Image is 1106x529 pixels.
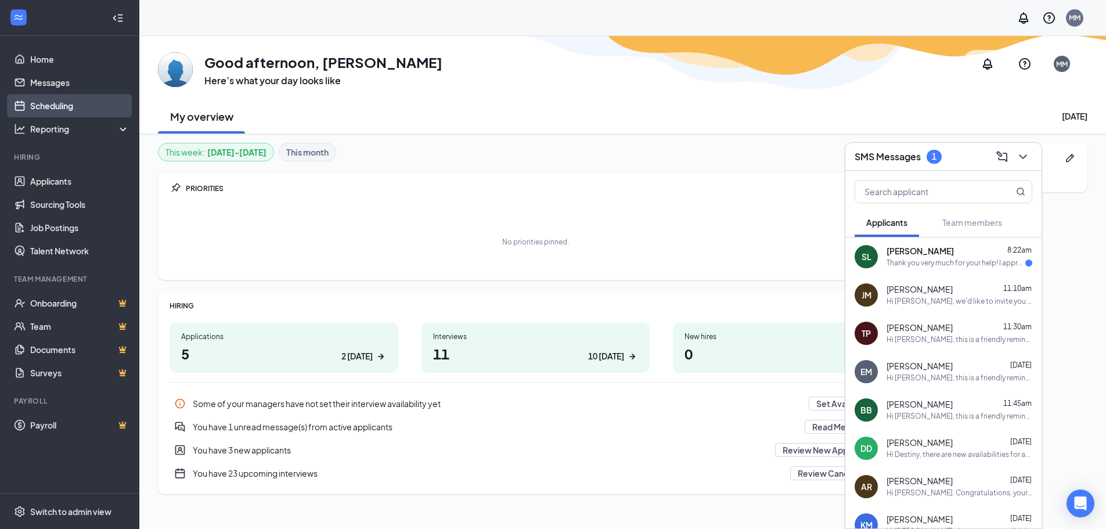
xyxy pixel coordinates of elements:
span: [PERSON_NAME] [887,399,953,411]
div: [DATE] [1062,110,1087,122]
b: [DATE] - [DATE] [207,146,266,159]
div: Reporting [30,123,130,135]
div: Hi [PERSON_NAME], this is a friendly reminder. Your meeting with Five Guys Burgers and Fries for ... [887,335,1032,345]
h2: My overview [170,109,233,124]
div: Hi [PERSON_NAME]. Congratulations, your meeting with Five Guys Burgers and Fries for Restaurant C... [887,488,1032,498]
svg: QuestionInfo [1018,57,1032,71]
div: Open Intercom Messenger [1067,490,1094,517]
div: 2 [DATE] [341,350,373,362]
svg: Collapse [112,12,124,24]
div: Team Management [14,274,127,284]
span: 11:30am [1003,323,1032,332]
div: You have 1 unread message(s) from active applicants [170,415,902,438]
span: [PERSON_NAME] [887,322,953,334]
div: MM [1056,59,1068,69]
svg: Analysis [14,123,26,135]
div: PRIORITIES [186,183,902,193]
span: 11:45am [1003,400,1032,408]
div: Hi [PERSON_NAME], we'd like to invite you to a meeting with Five Guys Burgers and Fries for Resta... [887,297,1032,307]
svg: MagnifyingGlass [1016,187,1025,196]
svg: Settings [14,506,26,517]
div: HIRING [170,301,902,311]
div: AR [861,481,872,492]
span: [PERSON_NAME] [887,361,953,372]
div: EM [860,366,872,377]
span: [PERSON_NAME] [887,476,953,487]
a: Interviews1110 [DATE]ArrowRight [421,322,650,373]
img: Megan McCarthy [158,52,193,87]
div: TP [862,328,871,339]
span: Applicants [866,217,907,228]
h1: 11 [433,344,639,364]
svg: Notifications [1017,11,1031,25]
svg: ArrowRight [375,351,387,362]
div: Applications [181,332,387,341]
div: Payroll [14,396,127,406]
svg: Notifications [981,57,995,71]
span: [DATE] [1010,514,1032,523]
a: Applicants [30,170,129,193]
button: Read Messages [805,420,881,434]
h1: Good afternoon, [PERSON_NAME] [204,52,442,72]
a: New hires00 [DATE]ArrowRight [673,322,902,373]
svg: Info [174,398,186,409]
a: PayrollCrown [30,413,129,437]
a: UserEntityYou have 3 new applicantsReview New ApplicantsPin [170,438,902,462]
a: DocumentsCrown [30,338,129,361]
a: Talent Network [30,239,129,262]
button: Review New Applicants [775,443,881,457]
a: OnboardingCrown [30,292,129,315]
div: You have 3 new applicants [193,444,768,456]
div: You have 23 upcoming interviews [193,467,783,479]
div: Hi Destiny, there are new availabilities for an interview. This is a reminder to schedule your in... [887,450,1032,460]
a: Applications52 [DATE]ArrowRight [170,322,398,373]
input: Search applicant [855,181,993,203]
button: ComposeMessage [993,147,1011,166]
span: 11:10am [1003,285,1032,293]
span: Team members [942,217,1002,228]
a: TeamCrown [30,315,129,338]
div: Interviews [433,332,639,341]
div: You have 3 new applicants [170,438,902,462]
div: Some of your managers have not set their interview availability yet [170,392,902,415]
div: MM [1069,13,1080,23]
div: No priorities pinned. [502,237,569,247]
svg: DoubleChatActive [174,421,186,433]
svg: ArrowRight [626,351,638,362]
a: Scheduling [30,94,129,117]
a: CalendarNewYou have 23 upcoming interviewsReview CandidatesPin [170,462,902,485]
div: Thank you very much for your help! I appreciate it! [887,258,1025,268]
span: [PERSON_NAME] [887,246,954,257]
span: [PERSON_NAME] [887,284,953,296]
b: This month [286,146,329,159]
svg: ChevronDown [1016,150,1030,164]
svg: CalendarNew [174,467,186,479]
div: You have 23 upcoming interviews [170,462,902,485]
svg: Pen [1064,152,1076,164]
div: SL [862,251,871,262]
h1: 0 [685,344,890,364]
span: [DATE] [1010,438,1032,447]
div: Hiring [14,152,127,162]
div: Some of your managers have not set their interview availability yet [193,398,802,409]
a: Home [30,48,129,71]
div: BB [860,404,872,416]
a: InfoSome of your managers have not set their interview availability yetSet AvailabilityPin [170,392,902,415]
div: 1 [932,152,936,161]
div: 10 [DATE] [588,350,624,362]
button: Review Candidates [790,466,881,480]
span: [PERSON_NAME] [887,437,953,449]
a: Job Postings [30,216,129,239]
span: [DATE] [1010,476,1032,485]
svg: UserEntity [174,444,186,456]
h1: 5 [181,344,387,364]
div: Hi [PERSON_NAME], this is a friendly reminder. Your meeting with Five Guys Burgers and Fries for ... [887,412,1032,422]
a: SurveysCrown [30,361,129,384]
button: Set Availability [809,397,881,411]
svg: Pin [170,182,181,194]
svg: WorkstreamLogo [13,12,24,23]
div: JM [862,289,871,301]
a: Sourcing Tools [30,193,129,216]
a: DoubleChatActiveYou have 1 unread message(s) from active applicantsRead MessagesPin [170,415,902,438]
svg: ComposeMessage [995,150,1009,164]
